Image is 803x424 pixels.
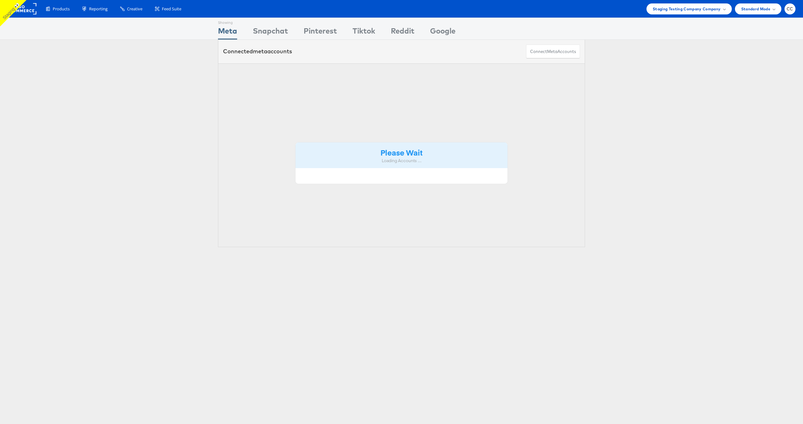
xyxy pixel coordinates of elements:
[526,45,580,59] button: ConnectmetaAccounts
[787,7,793,11] span: CC
[218,18,237,25] div: Showing
[89,6,108,12] span: Reporting
[253,48,267,55] span: meta
[391,25,414,40] div: Reddit
[162,6,181,12] span: Feed Suite
[353,25,375,40] div: Tiktok
[741,6,770,12] span: Standard Mode
[223,47,292,56] div: Connected accounts
[547,49,557,55] span: meta
[430,25,455,40] div: Google
[300,158,503,164] div: Loading Accounts ....
[380,147,423,157] strong: Please Wait
[53,6,70,12] span: Products
[218,25,237,40] div: Meta
[653,6,721,12] span: Staging Testing Company Company
[253,25,288,40] div: Snapchat
[127,6,142,12] span: Creative
[304,25,337,40] div: Pinterest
